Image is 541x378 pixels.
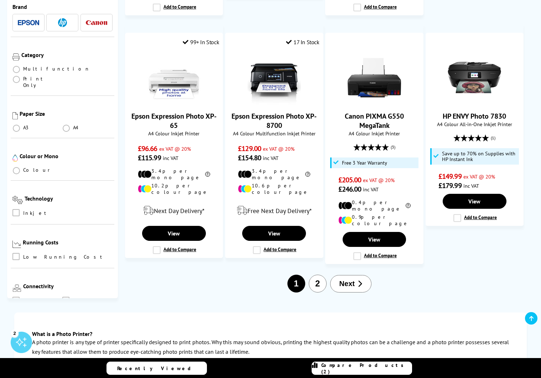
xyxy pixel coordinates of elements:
[442,151,517,162] span: Save up to 70% on Supplies with HP Instant Ink
[363,186,379,193] span: inc VAT
[142,226,206,241] a: View
[353,252,397,260] label: Add to Compare
[329,130,420,137] span: A4 Colour Inkjet Printer
[117,365,198,372] span: Recently Viewed
[438,172,462,181] span: £149.99
[32,337,509,357] p: A photo printer is any type of printer specifically designed to print photos. Why this may sound ...
[73,124,79,131] span: A4
[238,182,310,195] li: 10.6p per colour page
[12,112,18,119] img: Paper Size
[463,173,495,180] span: ex VAT @ 20%
[339,280,355,288] span: Next
[438,181,462,190] span: £179.99
[463,182,479,189] span: inc VAT
[238,168,310,181] li: 3.4p per mono page
[159,145,191,152] span: ex VAT @ 20%
[238,144,261,153] span: £129.00
[263,145,295,152] span: ex VAT @ 20%
[138,153,161,162] span: £115.99
[25,195,113,202] div: Technology
[338,199,411,212] li: 0.4p per mono page
[12,3,113,10] div: Brand
[12,155,18,162] img: Colour or Mono
[50,18,75,27] button: HP
[443,112,506,121] a: HP ENVY Photo 7830
[263,155,279,161] span: inc VAT
[229,130,319,137] span: A4 Colour Multifunction Inkjet Printer
[23,239,113,246] div: Running Costs
[84,18,109,27] button: Canon
[23,209,50,217] span: Inkjet
[12,285,21,292] img: Connectivity
[23,283,113,290] div: Connectivity
[321,362,412,375] span: Compare Products (2)
[338,185,361,194] span: £246.00
[309,275,327,292] button: 2
[448,99,501,106] a: HP ENVY Photo 7830
[138,182,210,195] li: 10.2p per colour page
[430,121,520,128] span: A4 Colour All-in-One Inkjet Printer
[338,175,361,185] span: £205.00
[363,177,395,183] span: ex VAT @ 20%
[248,99,301,106] a: Epson Expression Photo XP-8700
[312,362,412,375] a: Compare Products (2)
[248,51,301,104] img: Epson Expression Photo XP-8700
[23,297,56,305] span: Mopria
[23,76,62,88] span: Print Only
[12,196,23,204] img: Technology
[138,144,157,153] span: £96.66
[58,18,67,27] img: HP
[453,214,497,222] label: Add to Compare
[338,214,411,227] li: 0.9p per colour page
[73,297,107,305] span: Network
[345,112,404,130] a: Canon PIXMA G550 MegaTank
[491,131,495,145] span: (1)
[242,226,306,241] a: View
[23,124,30,131] span: A3
[253,246,296,254] label: Add to Compare
[21,51,113,58] div: Category
[12,53,20,61] img: Category
[183,38,219,46] div: 99+ In Stock
[32,330,509,337] h3: What is a Photo Printer?
[131,112,217,130] a: Epson Expression Photo XP-65
[86,20,107,25] img: Canon
[153,246,196,254] label: Add to Compare
[106,362,207,375] a: Recently Viewed
[343,232,406,247] a: View
[11,329,19,337] div: 2
[286,38,319,46] div: 17 In Stock
[18,20,39,25] img: Epson
[229,201,319,221] div: modal_delivery
[23,167,53,173] span: Colour
[232,112,317,130] a: Epson Expression Photo XP-8700
[238,153,261,162] span: £154.80
[163,155,178,161] span: inc VAT
[353,4,397,11] label: Add to Compare
[129,130,219,137] span: A4 Colour Inkjet Printer
[448,51,501,104] img: HP ENVY Photo 7830
[20,110,113,117] div: Paper Size
[443,194,506,209] a: View
[16,18,41,27] button: Epson
[138,168,210,181] li: 3.4p per mono page
[147,99,201,106] a: Epson Expression Photo XP-65
[391,140,395,154] span: (3)
[342,160,387,166] span: Free 3 Year Warranty
[23,253,105,261] span: Low Running Cost
[330,275,371,292] button: Next
[20,152,113,160] div: Colour or Mono
[153,4,196,11] label: Add to Compare
[348,99,401,106] a: Canon PIXMA G550 MegaTank
[23,66,90,72] span: Multifunction
[129,201,219,221] div: modal_delivery
[147,51,201,104] img: Epson Expression Photo XP-65
[348,51,401,104] img: Canon PIXMA G550 MegaTank
[12,240,21,248] img: Running Costs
